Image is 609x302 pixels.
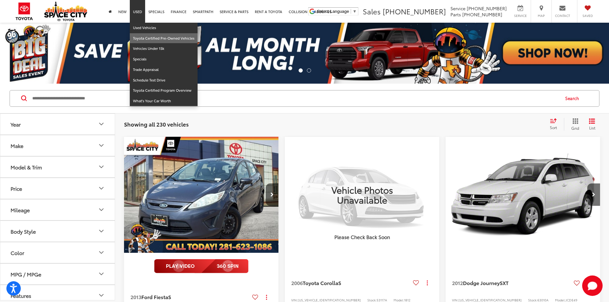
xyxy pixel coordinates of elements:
span: SXT [500,279,509,286]
div: Mileage [11,207,30,213]
div: MPG / MPGe [98,270,105,278]
img: 2012 Dodge Journey SXT [445,137,601,253]
a: 2013 Ford Fiesta S2013 Ford Fiesta S2013 Ford Fiesta S2013 Ford Fiesta S [124,137,279,253]
button: Select sort value [547,118,564,131]
button: Grid View [564,118,584,131]
div: Make [11,143,23,149]
button: Model & TrimModel & Trim [0,157,115,177]
input: Search by Make, Model, or Keyword [32,91,559,106]
button: MakeMake [0,135,115,156]
div: Year [98,120,105,128]
button: Actions [422,277,433,288]
svg: Start Chat [582,275,603,296]
span: 2012 [452,279,463,286]
div: Price [11,185,22,191]
img: full motion video [154,259,248,273]
div: Year [11,121,21,127]
span: 2006 [291,279,303,286]
span: Parts [450,11,461,18]
span: [PHONE_NUMBER] [462,11,502,18]
div: Body Style [11,228,36,234]
div: 2012 Dodge Journey SXT 0 [445,137,601,253]
a: 2012Dodge JourneySXT [452,279,571,286]
div: Color [11,250,24,256]
div: 2013 Ford Fiesta S 0 [124,137,279,253]
span: ▼ [353,9,357,14]
span: Toyota Corolla [303,279,338,286]
a: Used Vehicles [130,23,198,33]
button: Next image [587,183,600,206]
a: Specials [130,54,198,65]
span: List [589,125,595,130]
span: [PHONE_NUMBER] [383,6,446,16]
img: Space City Toyota [44,1,87,21]
span: Select Language [317,9,349,14]
button: Search [559,90,588,106]
span: Contact [555,13,570,18]
a: What's Your Car Worth [130,96,198,106]
span: Ford Fiesta [141,293,168,300]
a: 2006Toyota CorollaS [291,279,410,286]
button: ColorColor [0,242,115,263]
div: Features [98,291,105,299]
span: Dodge Journey [463,279,500,286]
span: Sort [550,125,557,130]
div: Mileage [98,206,105,213]
a: Vehicles Under 15k [130,43,198,54]
img: 2013 Ford Fiesta S [124,137,279,253]
span: S [168,293,171,300]
a: Trade Appraisal [130,65,198,75]
button: Body StyleBody Style [0,221,115,242]
span: Saved [581,13,595,18]
a: Toyota Certified Pre-Owned Vehicles [130,33,198,44]
a: Toyota Certified Program Overview [130,85,198,96]
button: Next image [266,183,278,206]
div: Color [98,249,105,256]
button: YearYear [0,114,115,135]
a: 2013Ford FiestaS [130,293,250,300]
button: Toggle Chat Window [582,275,603,296]
span: Sales [363,6,381,16]
button: List View [584,118,600,131]
span: dropdown dots [266,295,267,300]
a: 2012 Dodge Journey SXT2012 Dodge Journey SXT2012 Dodge Journey SXT2012 Dodge Journey SXT [445,137,601,253]
span: [PHONE_NUMBER] [467,5,507,12]
div: MPG / MPGe [11,271,41,277]
span: dropdown dots [427,280,428,285]
span: Map [534,13,548,18]
div: Make [98,142,105,149]
button: MPG / MPGeMPG / MPGe [0,264,115,284]
div: Features [11,292,31,298]
div: Price [98,184,105,192]
span: Showing all 230 vehicles [124,120,189,128]
span: Service [513,13,527,18]
span: S [338,279,341,286]
a: Select Language​ [317,9,357,14]
div: Model & Trim [98,163,105,171]
a: Schedule Test Drive [130,75,198,86]
img: Vehicle Photos Unavailable Please Check Back Soon [285,137,439,252]
button: PricePrice [0,178,115,199]
a: VIEW_DETAILS [285,137,439,252]
span: ​ [351,9,351,14]
span: Grid [571,125,579,131]
span: Service [450,5,465,12]
div: Model & Trim [11,164,42,170]
button: MileageMileage [0,199,115,220]
span: 2013 [130,293,141,300]
div: Body Style [98,227,105,235]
